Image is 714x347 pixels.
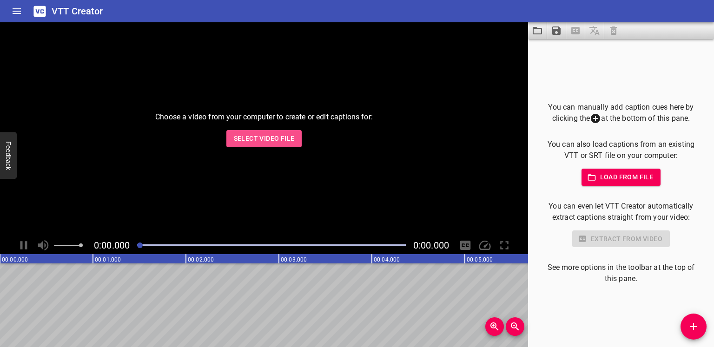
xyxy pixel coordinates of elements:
[589,171,654,183] span: Load from file
[476,236,494,254] div: Playback Speed
[543,201,699,223] p: You can even let VTT Creator automatically extract captions straight from your video:
[155,111,373,123] p: Choose a video from your computer to create or edit captions for:
[413,240,449,251] span: Video Duration
[543,262,699,284] p: See more options in the toolbar at the top of this pane.
[485,317,504,336] button: Zoom In
[95,256,121,263] text: 00:01.000
[52,4,103,19] h6: VTT Creator
[2,256,28,263] text: 00:00.000
[585,22,604,39] span: Add some captions below, then you can translate them.
[547,22,566,39] button: Save captions to file
[234,133,295,144] span: Select Video File
[528,22,547,39] button: Load captions from file
[566,22,585,39] span: Select a video in the pane to the left, then you can automatically extract captions.
[496,236,513,254] div: Toggle Full Screen
[456,236,474,254] div: Hide/Show Captions
[551,25,562,36] svg: Save captions to file
[226,130,302,147] button: Select Video File
[543,102,699,124] p: You can manually add caption cues here by clicking the at the bottom of this pane.
[467,256,493,263] text: 00:05.000
[543,139,699,161] p: You can also load captions from an existing VTT or SRT file on your computer:
[582,169,661,186] button: Load from file
[374,256,400,263] text: 00:04.000
[137,244,406,246] div: Play progress
[543,230,699,248] div: Select a video in the pane to the left to use this feature
[281,256,307,263] text: 00:03.000
[94,240,130,251] span: Current Time
[188,256,214,263] text: 00:02.000
[681,314,707,340] button: Add Cue
[506,317,524,336] button: Zoom Out
[532,25,543,36] svg: Load captions from file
